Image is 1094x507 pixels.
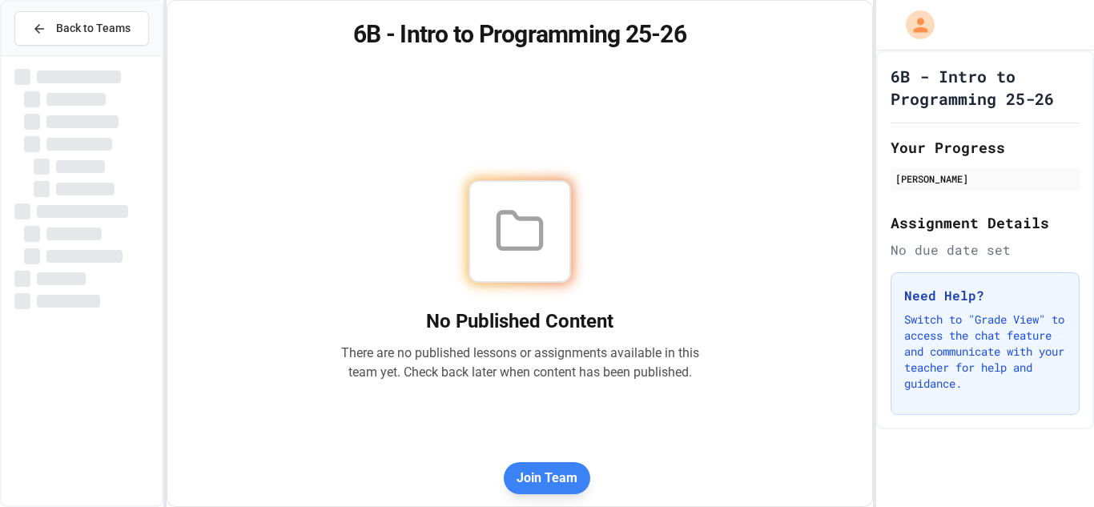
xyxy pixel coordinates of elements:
div: My Account [889,6,939,43]
h2: Assignment Details [891,211,1080,234]
h2: No Published Content [340,308,699,334]
button: Join Team [504,462,590,494]
h1: 6B - Intro to Programming 25-26 [187,20,854,49]
p: There are no published lessons or assignments available in this team yet. Check back later when c... [340,344,699,382]
p: Switch to "Grade View" to access the chat feature and communicate with your teacher for help and ... [904,312,1066,392]
span: Back to Teams [56,20,131,37]
h3: Need Help? [904,286,1066,305]
div: No due date set [891,240,1080,260]
button: Back to Teams [14,11,149,46]
h2: Your Progress [891,136,1080,159]
div: [PERSON_NAME] [895,171,1075,186]
h1: 6B - Intro to Programming 25-26 [891,65,1080,110]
